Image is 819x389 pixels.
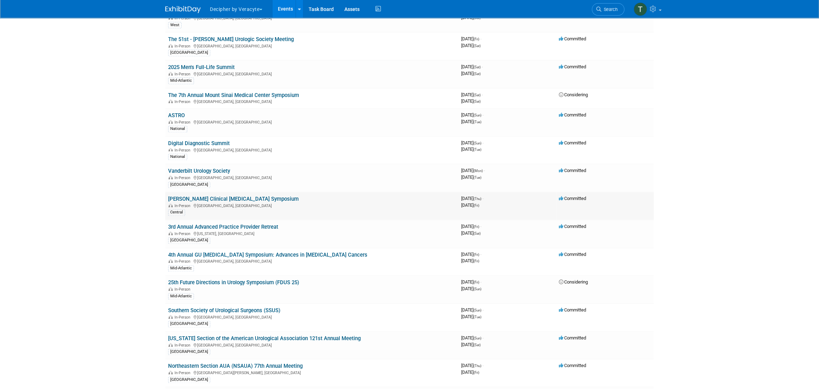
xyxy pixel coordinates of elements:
[482,92,483,97] span: -
[482,140,483,145] span: -
[461,119,481,124] span: [DATE]
[474,72,481,76] span: (Sat)
[461,36,481,41] span: [DATE]
[461,224,481,229] span: [DATE]
[168,293,194,299] div: Mid-Atlantic
[174,16,193,21] span: In-Person
[461,92,483,97] span: [DATE]
[461,175,481,180] span: [DATE]
[174,259,193,264] span: In-Person
[474,44,481,48] span: (Sat)
[174,148,193,153] span: In-Person
[474,308,481,312] span: (Sun)
[174,231,193,236] span: In-Person
[482,196,483,201] span: -
[168,315,173,319] img: In-Person Event
[559,36,586,41] span: Committed
[474,336,481,340] span: (Sun)
[168,363,303,369] a: Northeastern Section AUA (NSAUA) 77th Annual Meeting
[168,43,456,48] div: [GEOGRAPHIC_DATA], [GEOGRAPHIC_DATA]
[480,224,481,229] span: -
[168,343,173,347] img: In-Person Event
[634,2,647,16] img: Tony Alvarado
[174,204,193,208] span: In-Person
[559,168,586,173] span: Committed
[174,287,193,292] span: In-Person
[474,148,481,151] span: (Tue)
[474,225,479,229] span: (Fri)
[559,92,588,97] span: Considering
[474,364,481,368] span: (Thu)
[168,321,210,327] div: [GEOGRAPHIC_DATA]
[474,99,481,103] span: (Sat)
[168,176,173,179] img: In-Person Event
[474,259,479,263] span: (Fri)
[168,307,280,314] a: Southern Society of Urological Surgeons (SSUS)
[461,363,483,368] span: [DATE]
[461,64,483,69] span: [DATE]
[480,36,481,41] span: -
[461,314,481,319] span: [DATE]
[174,44,193,48] span: In-Person
[484,168,485,173] span: -
[174,371,193,375] span: In-Person
[461,71,481,76] span: [DATE]
[474,287,481,291] span: (Sun)
[559,252,586,257] span: Committed
[168,92,299,98] a: The 7th Annual Mount Sinai Medical Center Symposium
[474,343,481,347] span: (Sat)
[168,182,210,188] div: [GEOGRAPHIC_DATA]
[168,370,456,375] div: [GEOGRAPHIC_DATA][PERSON_NAME], [GEOGRAPHIC_DATA]
[474,113,481,117] span: (Sun)
[174,99,193,104] span: In-Person
[482,363,483,368] span: -
[168,147,456,153] div: [GEOGRAPHIC_DATA], [GEOGRAPHIC_DATA]
[559,112,586,118] span: Committed
[168,119,456,125] div: [GEOGRAPHIC_DATA], [GEOGRAPHIC_DATA]
[474,176,481,179] span: (Tue)
[174,176,193,180] span: In-Person
[461,202,479,208] span: [DATE]
[482,112,483,118] span: -
[474,141,481,145] span: (Sun)
[168,140,230,147] a: Digital Diagnostic Summit
[474,204,479,207] span: (Fri)
[174,343,193,348] span: In-Person
[168,342,456,348] div: [GEOGRAPHIC_DATA], [GEOGRAPHIC_DATA]
[461,140,483,145] span: [DATE]
[559,335,586,341] span: Committed
[168,377,210,383] div: [GEOGRAPHIC_DATA]
[461,279,481,285] span: [DATE]
[461,147,481,152] span: [DATE]
[168,98,456,104] div: [GEOGRAPHIC_DATA], [GEOGRAPHIC_DATA]
[168,175,456,180] div: [GEOGRAPHIC_DATA], [GEOGRAPHIC_DATA]
[168,314,456,320] div: [GEOGRAPHIC_DATA], [GEOGRAPHIC_DATA]
[559,279,588,285] span: Considering
[474,197,481,201] span: (Thu)
[482,307,483,313] span: -
[168,120,173,124] img: In-Person Event
[480,252,481,257] span: -
[559,224,586,229] span: Committed
[168,265,194,271] div: Mid-Atlantic
[168,202,456,208] div: [GEOGRAPHIC_DATA], [GEOGRAPHIC_DATA]
[168,252,367,258] a: 4th Annual GU [MEDICAL_DATA] Symposium: Advances in [MEDICAL_DATA] Cancers
[168,237,210,244] div: [GEOGRAPHIC_DATA]
[168,36,294,42] a: The 51st - [PERSON_NAME] Urologic Society Meeting
[474,93,481,97] span: (Sat)
[559,64,586,69] span: Committed
[168,259,173,263] img: In-Person Event
[474,37,479,41] span: (Fri)
[168,279,299,286] a: 25th Future Directions in Urology Symposium (FDUS 25)
[168,71,456,76] div: [GEOGRAPHIC_DATA], [GEOGRAPHIC_DATA]
[461,252,481,257] span: [DATE]
[168,168,230,174] a: Vanderbilt Urology Society
[174,120,193,125] span: In-Person
[174,315,193,320] span: In-Person
[474,120,481,124] span: (Tue)
[168,335,361,342] a: [US_STATE] Section of the American Urological Association 121st Annual Meeting
[168,154,187,160] div: National
[461,335,483,341] span: [DATE]
[168,349,210,355] div: [GEOGRAPHIC_DATA]
[474,253,479,257] span: (Fri)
